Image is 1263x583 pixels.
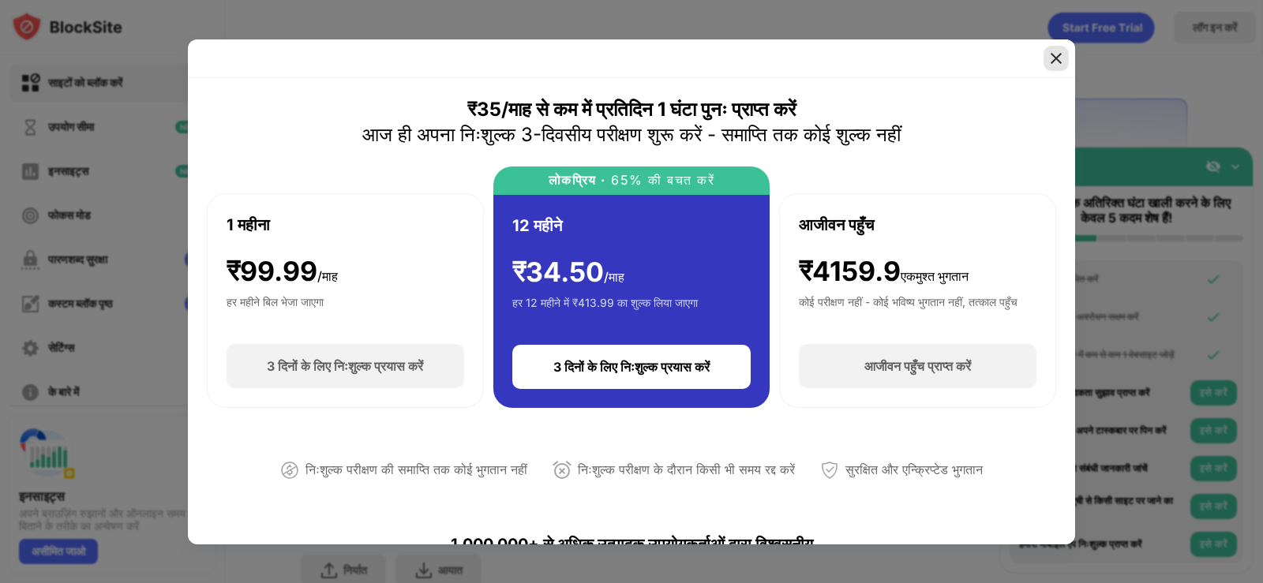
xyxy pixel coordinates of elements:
img: कभी भी रद्द करें [553,461,572,480]
font: ₹4159.9 [799,255,901,287]
font: /माह [604,269,624,285]
font: 12 महीने [512,216,562,235]
font: सुरक्षित और एन्क्रिप्टेड भुगतान [845,462,983,477]
font: लोकप्रिय · [549,172,606,188]
font: निःशुल्क परीक्षण की समाप्ति तक कोई भुगतान नहीं [305,462,527,477]
font: हर महीने बिल भेजा जाएगा [227,295,324,308]
font: आजीवन पहुँच प्राप्त करें [864,358,971,374]
font: ₹ [227,255,240,287]
font: हर 12 महीने में ₹413.99 का शुल्क लिया जाएगा [512,296,698,309]
font: ₹35/माह से कम में प्रतिदिन 1 घंटा पुनः प्राप्त करें [467,98,796,121]
font: कोई परीक्षण नहीं - कोई भविष्य भुगतान नहीं, तत्काल पहुँच [799,295,1018,308]
img: भुगतान न करने वाला [280,461,299,480]
img: सुरक्षित भुगतान [820,461,839,480]
font: ₹ [512,256,526,288]
font: आजीवन पहुँच [799,215,874,234]
font: 1 महीना [227,215,270,234]
font: 65% की बचत करें [611,172,714,188]
font: आज ही अपना निःशुल्क 3-दिवसीय परीक्षण शुरू करें - समाप्ति तक कोई शुल्क नहीं [362,123,901,146]
font: 3 दिनों के लिए निःशुल्क प्रयास करें [267,358,423,374]
font: 34.50 [526,256,604,288]
font: 99.99 [240,255,317,287]
font: 3 दिनों के लिए निःशुल्क प्रयास करें [553,359,710,375]
font: 1,000,000+ से अधिक उत्पादक उपयोगकर्ताओं द्वारा विश्वसनीय [451,535,813,554]
font: निःशुल्क परीक्षण के दौरान किसी भी समय रद्द करें [578,462,795,477]
font: /माह [317,268,338,284]
font: एकमुश्त भुगतान [901,268,969,284]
